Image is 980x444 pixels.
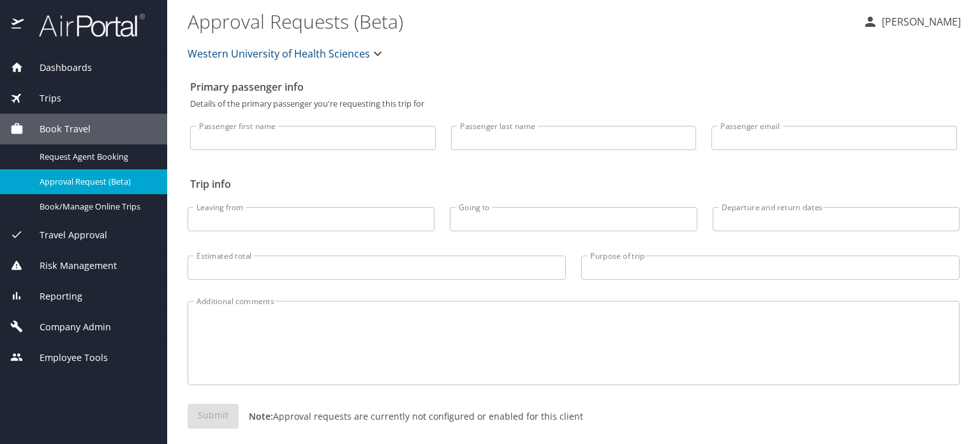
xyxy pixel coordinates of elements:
[182,41,390,66] button: Western University of Health Sciences
[24,320,111,334] span: Company Admin
[40,201,152,213] span: Book/Manage Online Trips
[24,228,107,242] span: Travel Approval
[24,91,61,105] span: Trips
[188,45,370,63] span: Western University of Health Sciences
[190,77,957,97] h2: Primary passenger info
[190,174,957,194] h2: Trip info
[24,122,91,136] span: Book Travel
[190,100,957,108] p: Details of the primary passenger you're requesting this trip for
[40,151,152,163] span: Request Agent Booking
[249,410,273,422] strong: Note:
[40,176,152,188] span: Approval Request (Beta)
[239,410,583,423] p: Approval requests are currently not configured or enabled for this client
[24,351,108,365] span: Employee Tools
[25,13,145,38] img: airportal-logo.png
[24,61,92,75] span: Dashboards
[857,10,966,33] button: [PERSON_NAME]
[188,1,852,41] h1: Approval Requests (Beta)
[24,289,82,303] span: Reporting
[11,13,25,38] img: icon-airportal.png
[878,14,961,29] p: [PERSON_NAME]
[24,259,117,273] span: Risk Management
